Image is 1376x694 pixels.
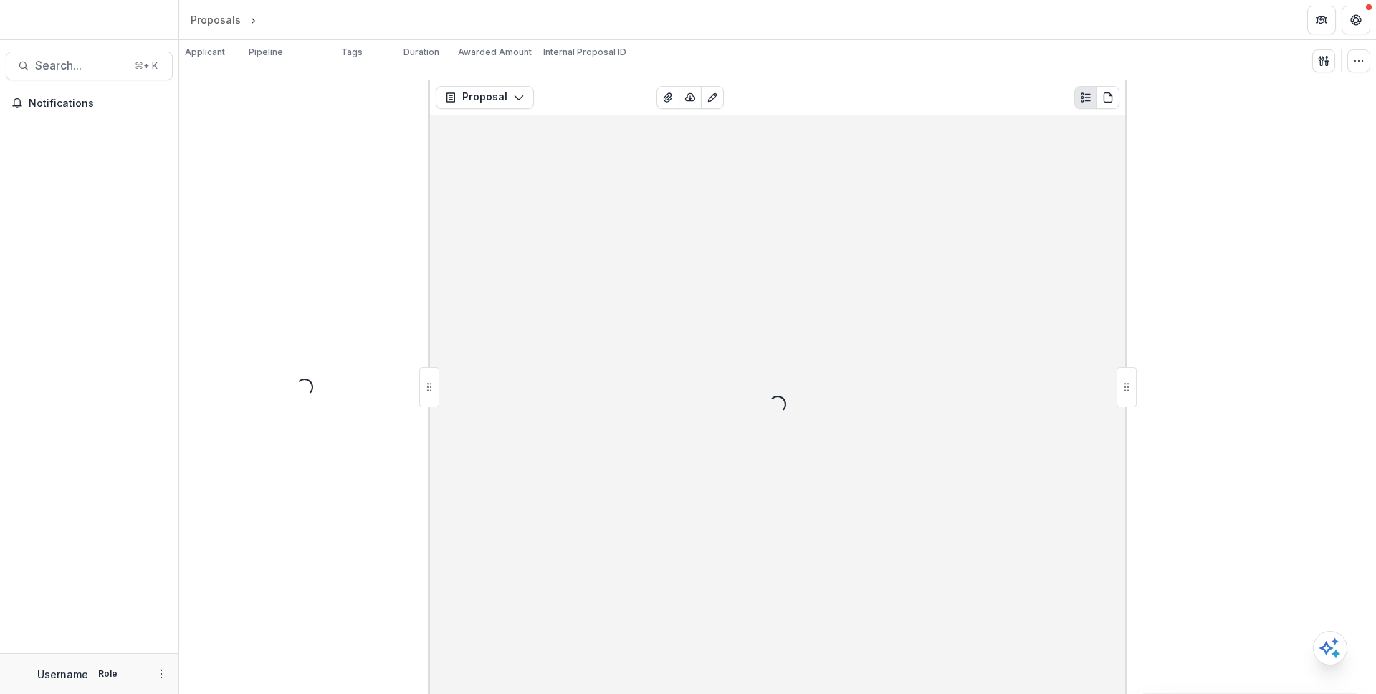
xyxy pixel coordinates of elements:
p: Duration [403,46,439,59]
button: Partners [1307,6,1336,34]
p: Username [37,667,88,682]
p: Tags [341,46,363,59]
button: Get Help [1342,6,1370,34]
button: PDF view [1096,86,1119,109]
nav: breadcrumb [185,9,320,30]
a: Proposals [185,9,247,30]
p: Applicant [185,46,225,59]
div: ⌘ + K [132,58,161,74]
button: Proposal [436,86,534,109]
button: Search... [6,52,173,80]
p: Role [94,667,122,680]
p: Pipeline [249,46,283,59]
p: Internal Proposal ID [543,46,626,59]
span: Notifications [29,98,167,110]
button: Notifications [6,92,173,115]
button: Plaintext view [1074,86,1097,109]
button: Open AI Assistant [1313,631,1347,665]
span: Search... [35,59,126,72]
button: View Attached Files [656,86,679,109]
p: Awarded Amount [458,46,532,59]
button: Edit as form [701,86,724,109]
button: More [153,665,170,683]
div: Proposals [191,12,241,27]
